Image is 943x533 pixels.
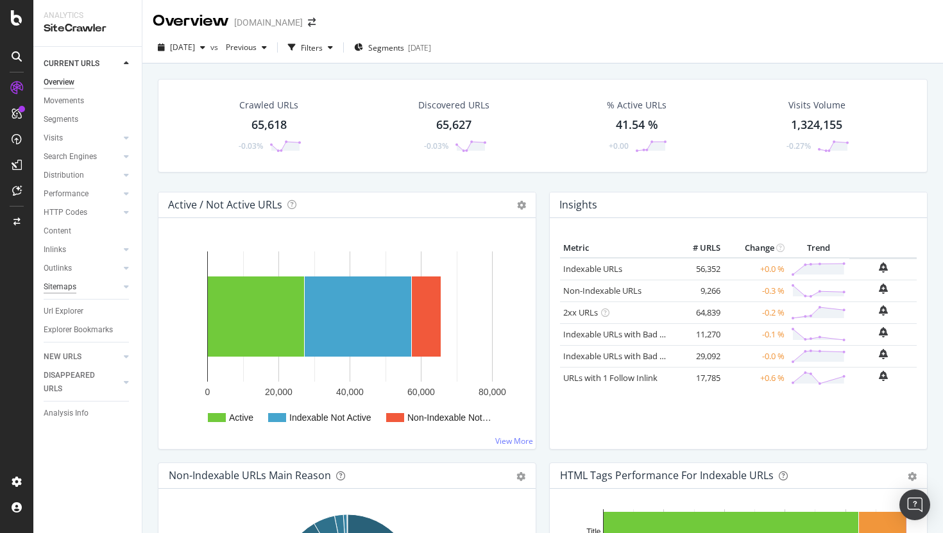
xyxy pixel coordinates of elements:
div: Open Intercom Messenger [899,489,930,520]
div: -0.03% [424,140,448,151]
a: Movements [44,94,133,108]
a: Url Explorer [44,305,133,318]
div: Non-Indexable URLs Main Reason [169,469,331,482]
text: Indexable Not Active [289,412,371,423]
text: 80,000 [479,387,506,397]
a: Indexable URLs [563,263,622,275]
td: 56,352 [672,258,724,280]
div: bell-plus [879,283,888,294]
a: Indexable URLs with Bad Description [563,350,703,362]
text: Non-Indexable Not… [407,412,491,423]
div: SiteCrawler [44,21,132,36]
div: HTML Tags Performance for Indexable URLs [560,469,774,482]
div: Overview [44,76,74,89]
th: Trend [788,239,849,258]
div: Url Explorer [44,305,83,318]
div: Sitemaps [44,280,76,294]
div: 65,618 [251,117,287,133]
text: 40,000 [336,387,364,397]
div: [DATE] [408,42,431,53]
div: NEW URLS [44,350,81,364]
a: HTTP Codes [44,206,120,219]
div: [DOMAIN_NAME] [234,16,303,29]
div: Segments [44,113,78,126]
a: NEW URLS [44,350,120,364]
td: 29,092 [672,345,724,367]
div: Explorer Bookmarks [44,323,113,337]
td: -0.3 % [724,280,788,301]
div: Performance [44,187,89,201]
div: bell-plus [879,327,888,337]
td: +0.6 % [724,367,788,389]
div: arrow-right-arrow-left [308,18,316,27]
div: bell-plus [879,371,888,381]
div: gear [908,472,917,481]
td: 17,785 [672,367,724,389]
button: Segments[DATE] [349,37,436,58]
div: -0.03% [239,140,263,151]
div: Crawled URLs [239,99,298,112]
td: -0.1 % [724,323,788,345]
div: Analytics [44,10,132,21]
a: Distribution [44,169,120,182]
a: Inlinks [44,243,120,257]
th: # URLS [672,239,724,258]
a: Analysis Info [44,407,133,420]
a: Outlinks [44,262,120,275]
i: Options [517,201,526,210]
div: Visits [44,131,63,145]
th: Change [724,239,788,258]
a: Sitemaps [44,280,120,294]
span: Previous [221,42,257,53]
a: Explorer Bookmarks [44,323,133,337]
a: Performance [44,187,120,201]
div: +0.00 [609,140,629,151]
a: Content [44,224,133,238]
div: Movements [44,94,84,108]
div: DISAPPEARED URLS [44,369,108,396]
a: URLs with 1 Follow Inlink [563,372,658,384]
span: vs [210,42,221,53]
div: CURRENT URLS [44,57,99,71]
div: Search Engines [44,150,97,164]
div: Content [44,224,71,238]
td: 9,266 [672,280,724,301]
button: Previous [221,37,272,58]
svg: A chart. [169,239,525,439]
td: +0.0 % [724,258,788,280]
div: Filters [301,42,323,53]
span: Segments [368,42,404,53]
div: 41.54 % [616,117,658,133]
div: Analysis Info [44,407,89,420]
button: [DATE] [153,37,210,58]
a: 2xx URLs [563,307,598,318]
div: -0.27% [786,140,811,151]
div: Discovered URLs [418,99,489,112]
div: bell-plus [879,262,888,273]
a: Overview [44,76,133,89]
div: bell-plus [879,349,888,359]
a: Indexable URLs with Bad H1 [563,328,670,340]
text: Active [229,412,253,423]
span: 2025 Sep. 4th [170,42,195,53]
div: % Active URLs [607,99,667,112]
div: HTTP Codes [44,206,87,219]
div: Inlinks [44,243,66,257]
div: 1,324,155 [791,117,842,133]
div: gear [516,472,525,481]
th: Metric [560,239,672,258]
a: CURRENT URLS [44,57,120,71]
a: View More [495,436,533,446]
div: bell-plus [879,305,888,316]
div: Overview [153,10,229,32]
text: 0 [205,387,210,397]
h4: Insights [559,196,597,214]
div: Distribution [44,169,84,182]
text: 60,000 [407,387,435,397]
td: -0.0 % [724,345,788,367]
a: Visits [44,131,120,145]
td: 64,839 [672,301,724,323]
a: Search Engines [44,150,120,164]
td: 11,270 [672,323,724,345]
